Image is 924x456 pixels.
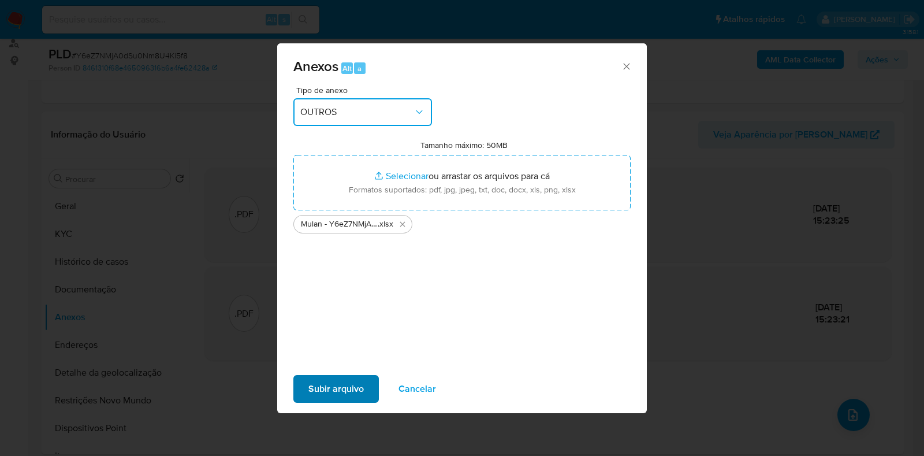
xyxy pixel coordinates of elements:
button: Excluir Mulan - Y6eZ7NMjA0dSu0Nm8U4Ki5f8 - CNPJ 26128828000113 - LETICIA GUBEREV DE SOUSA.xlsx [396,217,409,231]
ul: Arquivos selecionados [293,210,631,233]
span: Anexos [293,56,338,76]
span: Subir arquivo [308,376,364,402]
span: Alt [342,63,352,74]
button: Cancelar [383,375,451,403]
span: Cancelar [398,376,436,402]
span: OUTROS [300,106,413,118]
span: a [357,63,362,74]
label: Tamanho máximo: 50MB [420,140,508,150]
span: Mulan - Y6eZ7NMjA0dSu0Nm8U4Ki5f8 - CNPJ 26128828000113 - [PERSON_NAME] [301,218,378,230]
button: OUTROS [293,98,432,126]
span: .xlsx [378,218,393,230]
button: Fechar [621,61,631,71]
span: Tipo de anexo [296,86,435,94]
button: Subir arquivo [293,375,379,403]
